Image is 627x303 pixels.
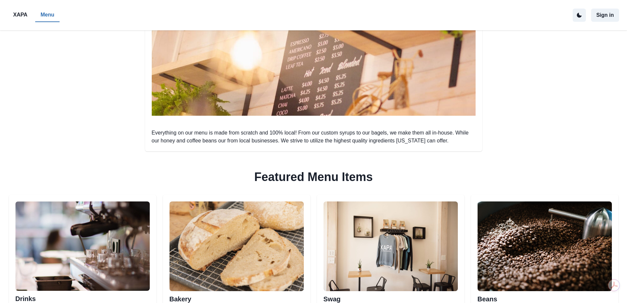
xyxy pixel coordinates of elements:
[13,11,27,19] p: XAPA
[15,201,150,291] img: Esspresso machine
[591,9,619,22] button: Sign in
[478,291,612,303] h2: Beans
[246,162,380,192] h2: Featured Menu Items
[573,9,586,22] button: active dark theme mode
[324,291,458,303] h2: Swag
[170,291,304,303] h2: Bakery
[15,291,150,303] h2: Drinks
[40,11,54,19] p: Menu
[152,129,476,145] p: Everything on our menu is made from scratch and 100% local! From our custom syrups to our bagels,...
